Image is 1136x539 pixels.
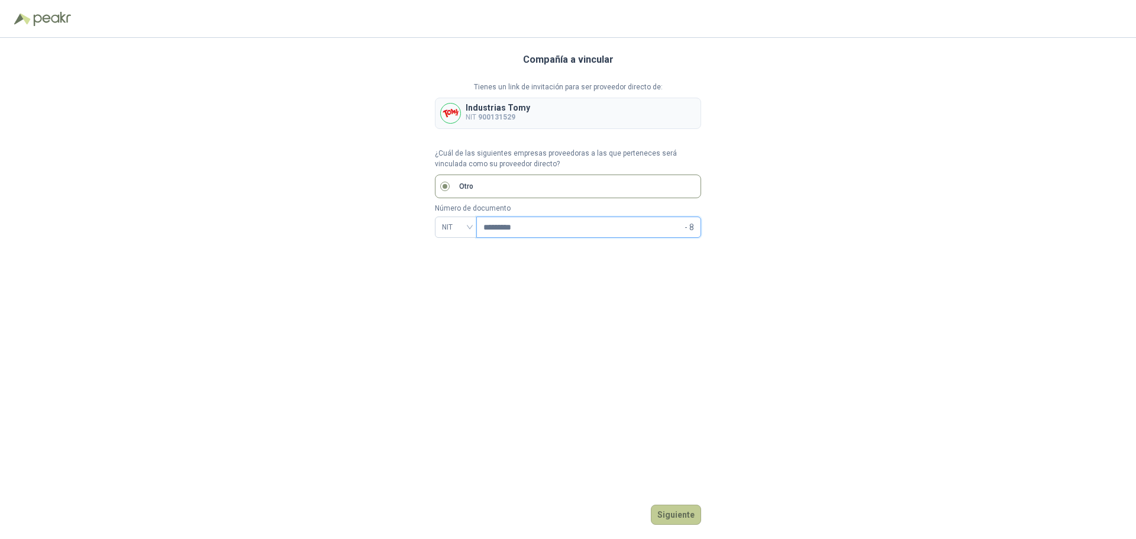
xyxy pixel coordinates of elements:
[441,104,460,123] img: Company Logo
[478,113,515,121] b: 900131529
[442,218,470,236] span: NIT
[685,217,694,237] span: - 8
[435,148,701,170] p: ¿Cuál de las siguientes empresas proveedoras a las que perteneces será vinculada como su proveedo...
[14,13,31,25] img: Logo
[466,112,530,123] p: NIT
[459,181,473,192] p: Otro
[33,12,71,26] img: Peakr
[435,203,701,214] p: Número de documento
[435,82,701,93] p: Tienes un link de invitación para ser proveedor directo de:
[523,52,614,67] h3: Compañía a vincular
[466,104,530,112] p: Industrias Tomy
[651,505,701,525] button: Siguiente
